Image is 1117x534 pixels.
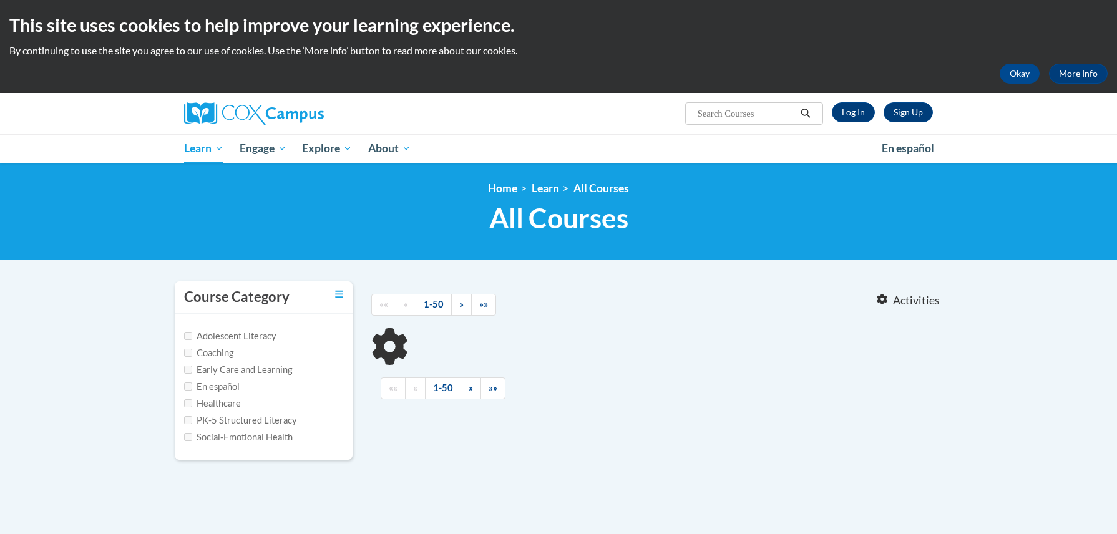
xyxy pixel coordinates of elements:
[184,102,324,125] img: Cox Campus
[371,294,396,316] a: Begining
[184,332,192,340] input: Checkbox for Options
[413,382,417,393] span: «
[1000,64,1040,84] button: Okay
[9,44,1108,57] p: By continuing to use the site you agree to our use of cookies. Use the ‘More info’ button to read...
[184,433,192,441] input: Checkbox for Options
[294,134,360,163] a: Explore
[416,294,452,316] a: 1-50
[368,141,411,156] span: About
[184,380,240,394] label: En español
[184,102,421,125] a: Cox Campus
[461,377,481,399] a: Next
[459,299,464,309] span: »
[184,414,297,427] label: PK-5 Structured Literacy
[882,142,934,155] span: En español
[489,382,497,393] span: »»
[532,182,559,195] a: Learn
[184,141,223,156] span: Learn
[471,294,496,316] a: End
[480,377,505,399] a: End
[360,134,419,163] a: About
[184,363,292,377] label: Early Care and Learning
[425,377,461,399] a: 1-50
[832,102,875,122] a: Log In
[184,430,293,444] label: Social-Emotional Health
[893,294,940,308] span: Activities
[479,299,488,309] span: »»
[396,294,416,316] a: Previous
[469,382,473,393] span: »
[389,382,398,393] span: ««
[488,182,517,195] a: Home
[184,346,233,360] label: Coaching
[184,397,241,410] label: Healthcare
[335,288,343,301] a: Toggle collapse
[184,399,192,407] input: Checkbox for Options
[405,377,426,399] a: Previous
[796,106,815,121] button: Search
[302,141,352,156] span: Explore
[379,299,388,309] span: ««
[165,134,952,163] div: Main menu
[184,288,290,307] h3: Course Category
[489,201,628,235] span: All Courses
[381,377,406,399] a: Begining
[1049,64,1108,84] a: More Info
[696,106,796,121] input: Search Courses
[404,299,408,309] span: «
[176,134,232,163] a: Learn
[874,135,942,162] a: En español
[573,182,629,195] a: All Courses
[184,349,192,357] input: Checkbox for Options
[884,102,933,122] a: Register
[451,294,472,316] a: Next
[240,141,286,156] span: Engage
[9,12,1108,37] h2: This site uses cookies to help improve your learning experience.
[184,329,276,343] label: Adolescent Literacy
[232,134,295,163] a: Engage
[184,366,192,374] input: Checkbox for Options
[184,382,192,391] input: Checkbox for Options
[184,416,192,424] input: Checkbox for Options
